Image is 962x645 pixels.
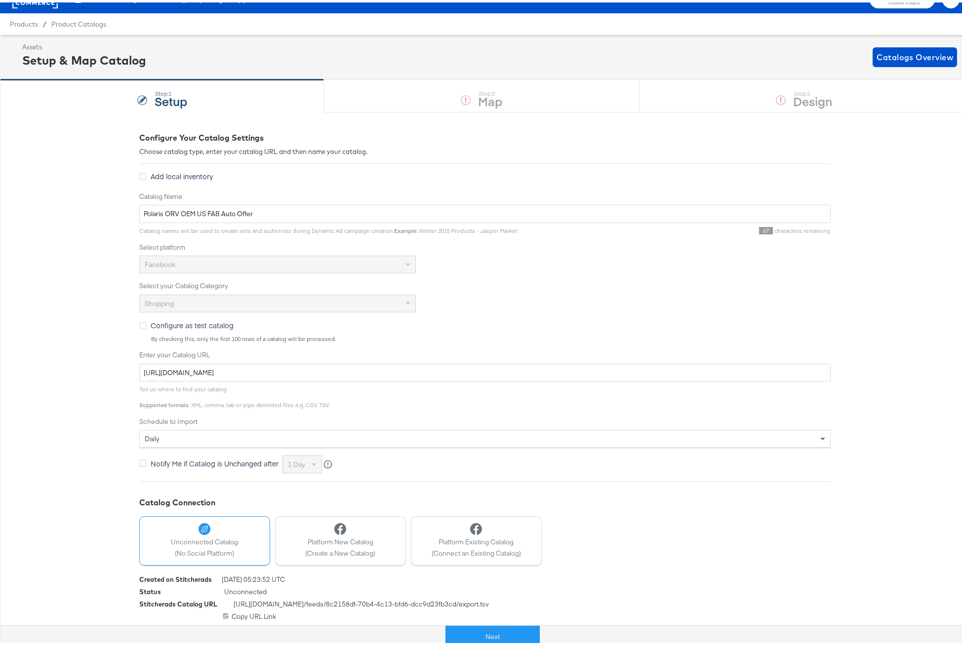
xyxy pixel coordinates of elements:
[394,225,416,232] strong: Example
[139,383,329,406] span: Tell us where to find your catalog. : XML, comma, tab or pipe delimited files e.g. CSV, TSV.
[139,145,831,154] div: Choose catalog type, enter your catalog URL and then name your catalog.
[171,535,238,544] span: Unconnected Catalog
[877,48,953,62] span: Catalogs Overview
[10,18,38,26] span: Products
[275,514,406,563] button: Platform New Catalog(Create a New Catalog)
[139,225,518,232] span: Catalog names will be used to create sets and audiences during Dynamic Ad campaign creation. : Wi...
[139,361,831,379] input: Enter Catalog URL, e.g. http://www.example.com/products.xml
[155,88,187,95] div: Step: 1
[139,190,831,199] label: Catalog Name
[145,432,160,441] span: daily
[145,258,175,266] span: Facebook
[139,585,161,594] div: Status
[234,597,489,609] span: [URL][DOMAIN_NAME] /feeds/ 8c2158df-70b4-4c13-bfd6-dcc9d23fb3cd /export.tsv
[139,348,831,357] label: Enter your Catalog URL
[139,597,217,607] div: Stitcherads Catalog URL
[224,585,267,597] span: Unconnected
[145,297,174,305] span: Shopping
[411,514,542,563] button: Platform Existing Catalog(Connect an Existing Catalog)
[305,546,375,556] span: (Create a New Catalog)
[139,202,831,221] input: Name your catalog e.g. My Dynamic Product Catalog
[518,225,831,232] div: characters remaining
[288,457,305,466] span: 1 day
[51,18,106,26] a: Product Catalogs
[139,415,831,424] label: Schedule to Import
[22,40,146,49] div: Assets
[139,130,831,141] div: Configure Your Catalog Settings
[22,49,146,66] div: Setup & Map Catalog
[139,572,212,582] div: Created on Stitcherads
[139,399,189,406] strong: Supported formats
[432,546,521,556] span: (Connect an Existing Catalog)
[151,169,213,179] span: Add local inventory
[305,535,375,544] span: Platform New Catalog
[38,18,51,26] span: /
[139,494,831,506] div: Catalog Connection
[759,225,773,232] span: 67
[139,609,831,619] div: Copy URL Link
[155,90,187,107] strong: Setup
[139,514,270,563] button: Unconnected Catalog(No Social Platform)
[151,333,831,340] div: By checking this, only the first 100 rows of a catalog will be processed.
[873,45,957,65] button: Catalogs Overview
[139,240,831,250] label: Select platform
[139,279,831,288] label: Select your Catalog Category
[171,546,238,556] span: (No Social Platform)
[151,318,234,328] span: Configure as test catalog
[222,572,285,585] span: [DATE] 05:23:52 UTC
[151,456,279,466] span: Notify Me if Catalog is Unchanged after
[432,535,521,544] span: Platform Existing Catalog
